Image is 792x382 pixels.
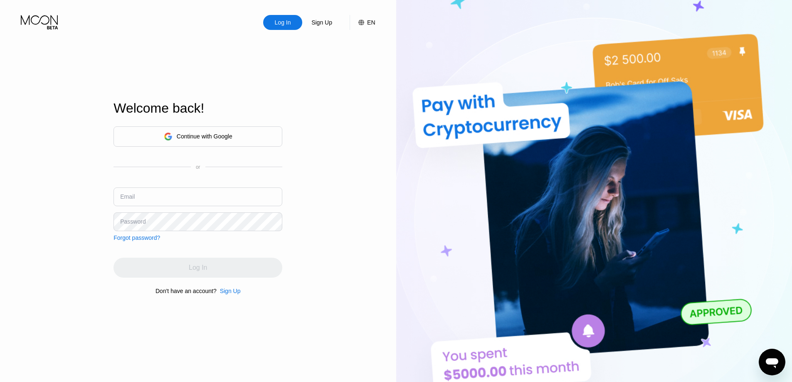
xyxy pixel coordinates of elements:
[311,18,333,27] div: Sign Up
[263,15,302,30] div: Log In
[113,234,160,241] div: Forgot password?
[217,288,241,294] div: Sign Up
[155,288,217,294] div: Don't have an account?
[177,133,232,140] div: Continue with Google
[120,193,135,200] div: Email
[274,18,292,27] div: Log In
[367,19,375,26] div: EN
[113,101,282,116] div: Welcome back!
[220,288,241,294] div: Sign Up
[302,15,341,30] div: Sign Up
[113,126,282,147] div: Continue with Google
[196,164,200,170] div: or
[759,349,785,375] iframe: Button to launch messaging window
[350,15,375,30] div: EN
[120,218,146,225] div: Password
